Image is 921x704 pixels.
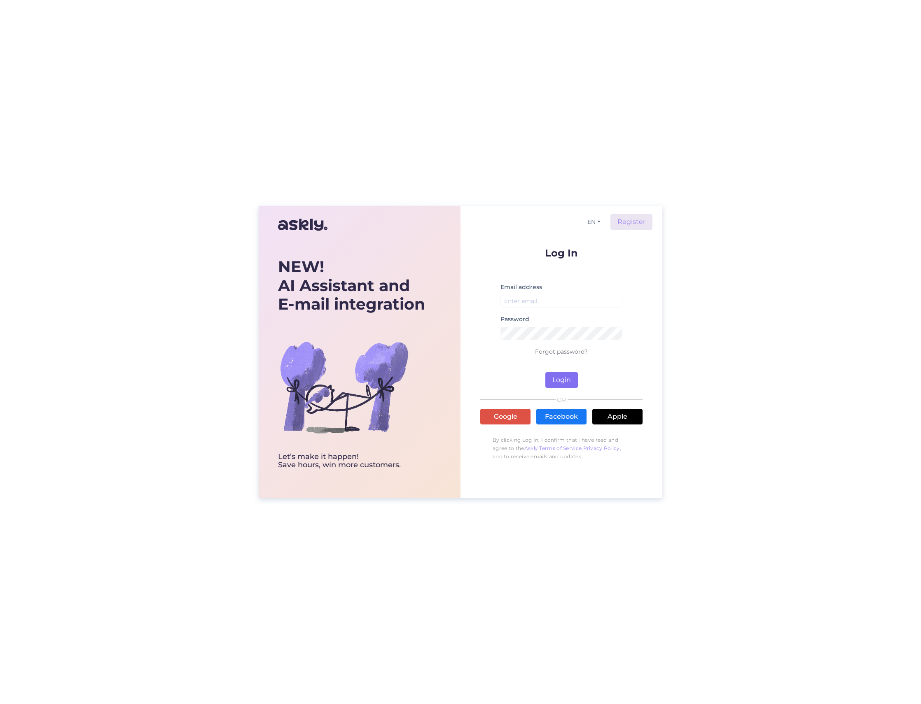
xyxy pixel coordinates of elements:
[545,372,578,388] button: Login
[500,315,529,324] label: Password
[524,445,582,451] a: Askly Terms of Service
[278,257,324,276] b: NEW!
[583,445,620,451] a: Privacy Policy
[278,321,410,453] img: bg-askly
[584,216,604,228] button: EN
[278,257,425,314] div: AI Assistant and E-mail integration
[480,432,643,465] p: By clicking Log In, I confirm that I have read and agree to the , , and to receive emails and upd...
[500,295,622,308] input: Enter email
[535,348,588,355] a: Forgot password?
[536,409,587,424] a: Facebook
[610,214,652,230] a: Register
[480,248,643,258] p: Log In
[278,215,327,235] img: Askly
[278,453,425,469] div: Let’s make it happen! Save hours, win more customers.
[556,397,568,403] span: OR
[592,409,643,424] a: Apple
[500,283,542,291] label: Email address
[480,409,531,424] a: Google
